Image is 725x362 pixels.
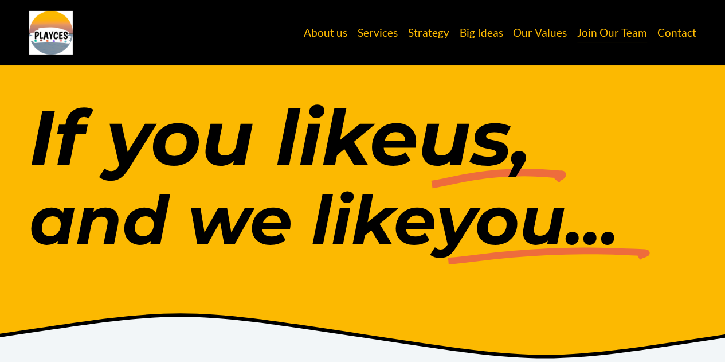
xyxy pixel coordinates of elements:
[408,22,449,44] a: Strategy
[436,179,619,262] em: you...
[657,22,696,44] a: Contact
[459,22,503,44] a: Big Ideas
[418,91,531,185] em: us,
[304,22,347,44] a: About us
[513,22,567,44] a: Our Values
[29,91,418,185] em: If you like
[29,179,436,262] em: and we like
[29,11,73,55] img: Playces Creative | Make Your Brand Your Greatest Asset | Brand, Marketing &amp; Social Media Agen...
[577,22,647,44] a: Join Our Team
[358,22,398,44] a: Services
